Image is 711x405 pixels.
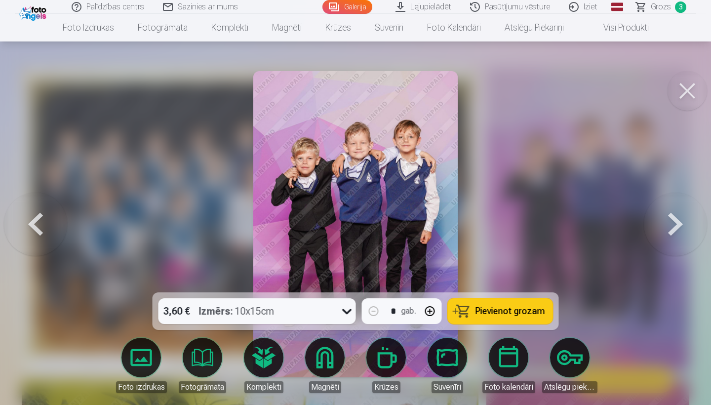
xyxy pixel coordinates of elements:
a: Visi produkti [576,14,661,41]
div: Atslēgu piekariņi [542,381,597,393]
a: Krūzes [358,338,414,393]
a: Komplekti [199,14,260,41]
a: Suvenīri [363,14,415,41]
a: Fotogrāmata [126,14,199,41]
a: Magnēti [297,338,353,393]
a: Foto izdrukas [51,14,126,41]
span: 3 [675,1,686,13]
div: 3,60 € [158,298,195,324]
a: Foto kalendāri [481,338,536,393]
a: Foto kalendāri [415,14,493,41]
div: Foto kalendāri [482,381,535,393]
strong: Izmērs : [199,304,233,318]
a: Atslēgu piekariņi [493,14,576,41]
a: Fotogrāmata [175,338,230,393]
span: Grozs [651,1,671,13]
a: Suvenīri [420,338,475,393]
div: 10x15cm [199,298,275,324]
div: gab. [401,305,416,317]
div: Foto izdrukas [116,381,167,393]
img: /fa1 [19,4,49,21]
a: Foto izdrukas [114,338,169,393]
div: Komplekti [244,381,283,393]
a: Magnēti [260,14,314,41]
button: Pievienot grozam [448,298,553,324]
div: Suvenīri [432,381,463,393]
a: Krūzes [314,14,363,41]
div: Fotogrāmata [179,381,226,393]
div: Krūzes [372,381,400,393]
a: Atslēgu piekariņi [542,338,597,393]
a: Komplekti [236,338,291,393]
span: Pievienot grozam [475,307,545,316]
div: Magnēti [309,381,341,393]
